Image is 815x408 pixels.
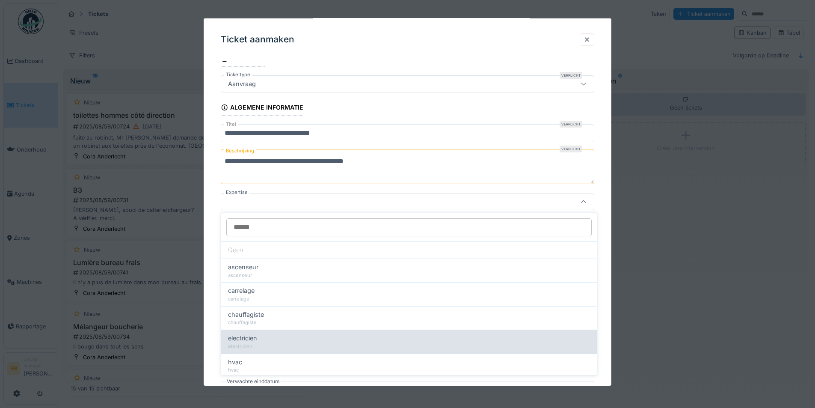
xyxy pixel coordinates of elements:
span: chauffagiste [228,310,264,319]
div: Aanvraag [225,79,259,89]
label: Titel [224,121,238,128]
h3: Ticket aanmaken [221,34,294,45]
span: ascenseur [228,262,258,272]
div: Categorie [221,52,265,67]
span: hvac [228,357,242,367]
div: ascenseur [228,272,590,279]
div: chauffagiste [228,319,590,326]
span: electricien [228,334,257,343]
label: Expertise [224,189,249,196]
label: Tickettype [224,71,252,78]
label: Beschrijving [224,146,256,156]
span: carrelage [228,286,255,295]
div: electricien [228,343,590,350]
div: hvac [228,366,590,374]
label: Verwachte einddatum [226,377,281,386]
div: Verplicht [560,121,582,128]
div: Verplicht [560,146,582,152]
div: Verplicht [560,72,582,79]
div: carrelage [228,295,590,303]
div: Algemene informatie [221,101,303,116]
div: Geen [221,241,597,259]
